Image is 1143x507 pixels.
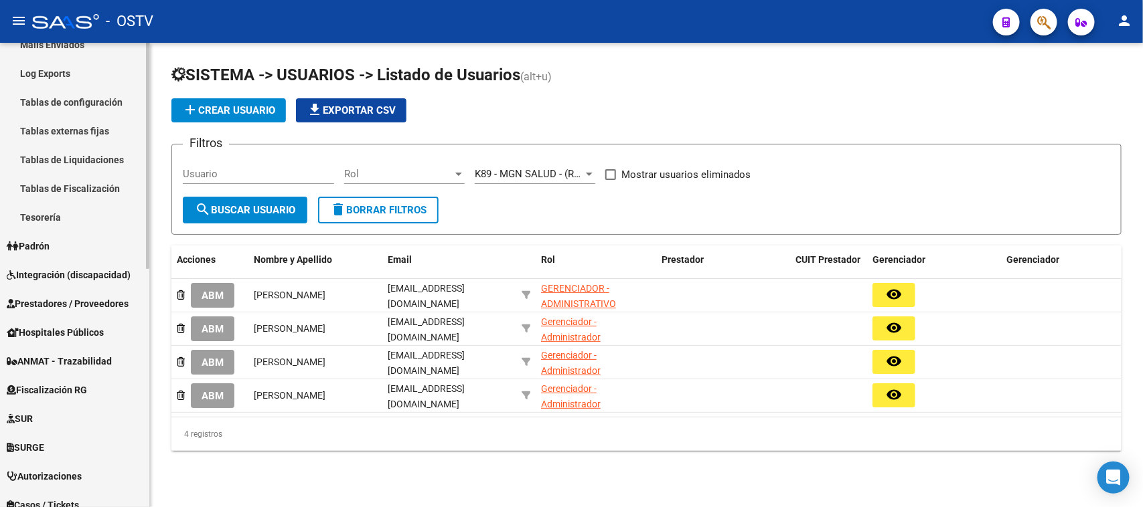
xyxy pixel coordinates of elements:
div: 4 registros [171,417,1122,451]
button: ABM [191,316,234,341]
span: [EMAIL_ADDRESS][DOMAIN_NAME] [388,350,465,376]
span: SISTEMA -> USUARIOS -> Listado de Usuarios [171,66,520,84]
datatable-header-cell: CUIT Prestador [790,245,867,290]
datatable-header-cell: Gerenciador [1001,245,1135,290]
span: [EMAIL_ADDRESS][DOMAIN_NAME] [388,316,465,342]
datatable-header-cell: Rol [536,245,656,290]
span: Mostrar usuarios eliminados [621,167,751,183]
div: GERENCIADOR - ADMINISTRATIVO AFILIACIONES [541,281,651,326]
div: Gerenciador - Administrador [541,314,651,345]
mat-icon: delete [330,201,346,217]
span: ABM [202,357,224,369]
span: SURGE [7,440,44,455]
span: ABM [202,323,224,335]
mat-icon: add [182,102,198,118]
mat-icon: remove_red_eye [886,286,902,302]
span: Fiscalización RG [7,383,87,397]
span: ANMAT - Trazabilidad [7,354,112,369]
h3: Filtros [183,134,229,153]
datatable-header-cell: Acciones [171,245,248,290]
span: Buscar Usuario [195,204,295,216]
span: [PERSON_NAME] [254,390,325,401]
span: CUIT Prestador [795,254,860,265]
span: [PERSON_NAME] [254,357,325,367]
span: Email [388,254,412,265]
button: ABM [191,383,234,408]
mat-icon: search [195,201,211,217]
span: ABM [202,290,224,302]
button: ABM [191,283,234,308]
button: ABM [191,350,234,375]
datatable-header-cell: Gerenciador [867,245,1001,290]
datatable-header-cell: Prestador [656,245,790,290]
button: Crear Usuario [171,98,286,122]
span: Prestador [662,254,704,265]
button: Borrar Filtros [318,197,439,223]
span: Prestadores / Proveedores [7,296,129,311]
span: Crear Usuario [182,104,275,116]
span: Autorizaciones [7,469,82,484]
span: Rol [541,254,555,265]
span: (alt+u) [520,70,552,83]
span: SUR [7,411,33,426]
mat-icon: file_download [307,102,323,118]
button: Buscar Usuario [183,197,307,223]
span: Padrón [7,239,50,254]
span: Hospitales Públicos [7,325,104,340]
span: [EMAIL_ADDRESS][DOMAIN_NAME] [388,383,465,409]
mat-icon: menu [11,13,27,29]
span: Nombre y Apellido [254,254,332,265]
span: Gerenciador [872,254,925,265]
span: Integración (discapacidad) [7,268,131,282]
span: Acciones [177,254,216,265]
mat-icon: person [1116,13,1132,29]
datatable-header-cell: Email [382,245,516,290]
div: Gerenciador - Administrador [541,381,651,412]
button: Exportar CSV [296,98,406,122]
span: [EMAIL_ADDRESS][DOMAIN_NAME] [388,283,465,309]
span: Exportar CSV [307,104,396,116]
datatable-header-cell: Nombre y Apellido [248,245,382,290]
div: Open Intercom Messenger [1097,462,1130,494]
span: Rol [344,168,453,180]
span: Borrar Filtros [330,204,427,216]
span: [PERSON_NAME] [254,290,325,300]
span: - OSTV [106,7,153,36]
mat-icon: remove_red_eye [886,387,902,403]
span: ABM [202,390,224,402]
span: K89 - MGN SALUD - (RG - A.A.) [475,168,611,180]
mat-icon: remove_red_eye [886,353,902,369]
mat-icon: remove_red_eye [886,320,902,336]
div: Gerenciador - Administrador [541,348,651,379]
span: [PERSON_NAME] [254,323,325,334]
span: Gerenciador [1006,254,1059,265]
